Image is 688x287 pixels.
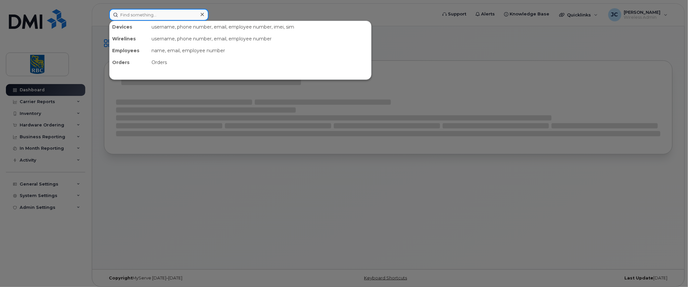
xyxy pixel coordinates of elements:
div: Orders [149,56,371,68]
div: username, phone number, email, employee number, imei, sim [149,21,371,33]
div: Employees [110,45,149,56]
div: Devices [110,21,149,33]
div: Wirelines [110,33,149,45]
div: Orders [110,56,149,68]
div: name, email, employee number [149,45,371,56]
div: username, phone number, email, employee number [149,33,371,45]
